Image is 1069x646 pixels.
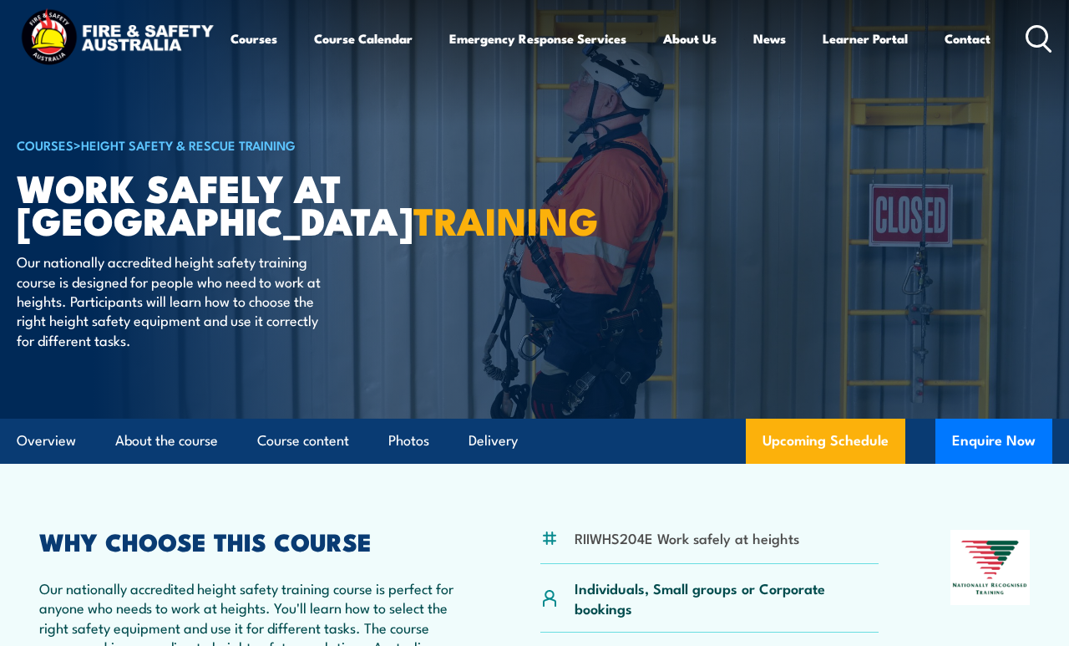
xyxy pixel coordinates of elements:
[81,135,296,154] a: Height Safety & Rescue Training
[935,419,1052,464] button: Enquire Now
[388,419,429,463] a: Photos
[663,18,717,58] a: About Us
[17,135,73,154] a: COURSES
[17,252,322,349] p: Our nationally accredited height safety training course is designed for people who need to work a...
[950,530,1030,605] img: Nationally Recognised Training logo.
[17,135,429,155] h6: >
[823,18,908,58] a: Learner Portal
[746,419,905,464] a: Upcoming Schedule
[575,528,799,547] li: RIIWHS204E Work safely at heights
[17,419,76,463] a: Overview
[314,18,413,58] a: Course Calendar
[17,170,429,236] h1: Work Safely at [GEOGRAPHIC_DATA]
[575,578,879,618] p: Individuals, Small groups or Corporate bookings
[115,419,218,463] a: About the course
[753,18,786,58] a: News
[39,530,469,552] h2: WHY CHOOSE THIS COURSE
[449,18,626,58] a: Emergency Response Services
[231,18,277,58] a: Courses
[257,419,349,463] a: Course content
[945,18,990,58] a: Contact
[413,191,599,248] strong: TRAINING
[469,419,518,463] a: Delivery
